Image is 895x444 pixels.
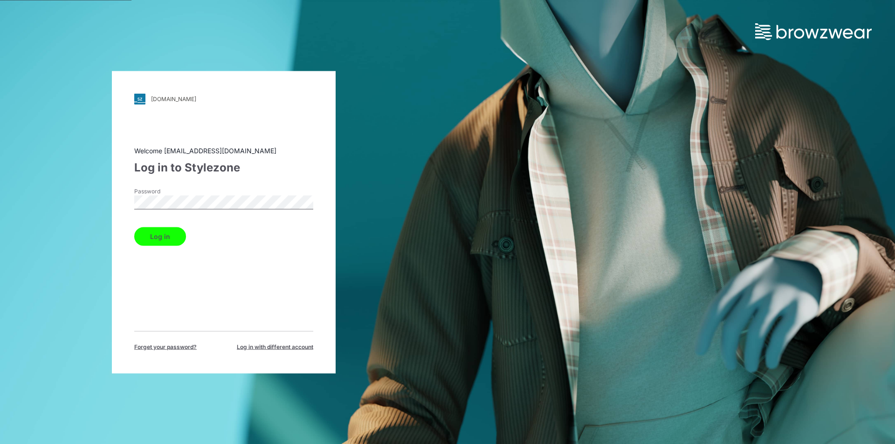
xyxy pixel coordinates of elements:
a: [DOMAIN_NAME] [134,93,313,104]
span: Log in with different account [237,342,313,351]
div: [DOMAIN_NAME] [151,96,196,102]
label: Password [134,187,200,195]
button: Log in [134,227,186,246]
div: Log in to Stylezone [134,159,313,176]
img: svg+xml;base64,PHN2ZyB3aWR0aD0iMjgiIGhlaWdodD0iMjgiIHZpZXdCb3g9IjAgMCAyOCAyOCIgZmlsbD0ibm9uZSIgeG... [134,93,145,104]
div: Welcome [EMAIL_ADDRESS][DOMAIN_NAME] [134,145,313,155]
span: Forget your password? [134,342,197,351]
img: browzwear-logo.73288ffb.svg [755,23,872,40]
